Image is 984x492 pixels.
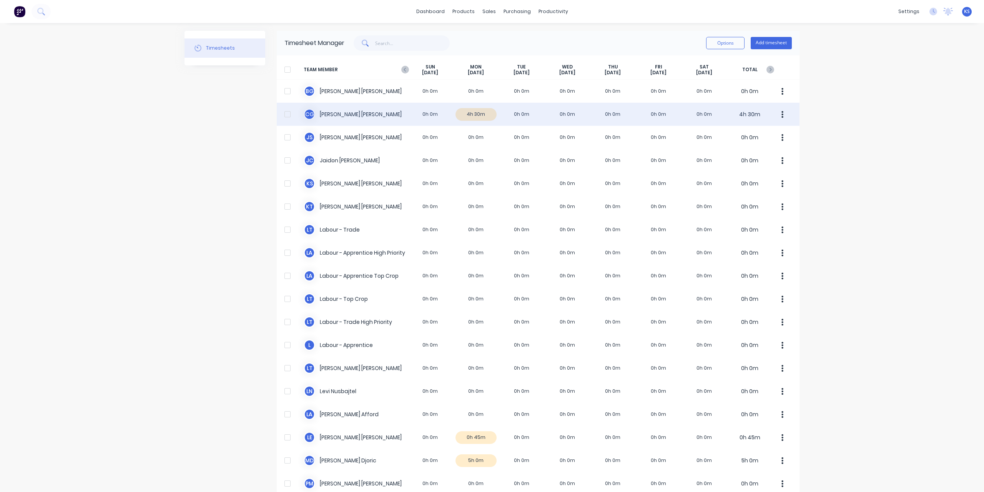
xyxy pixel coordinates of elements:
[535,6,572,17] div: productivity
[284,38,344,48] div: Timesheet Manager
[517,64,526,70] span: TUE
[422,70,438,76] span: [DATE]
[426,64,435,70] span: SUN
[479,6,500,17] div: sales
[562,64,573,70] span: WED
[375,35,450,51] input: Search...
[514,70,530,76] span: [DATE]
[470,64,482,70] span: MON
[964,8,970,15] span: KS
[468,70,484,76] span: [DATE]
[304,64,407,76] span: TEAM MEMBER
[655,64,662,70] span: FRI
[559,70,575,76] span: [DATE]
[500,6,535,17] div: purchasing
[894,6,923,17] div: settings
[184,38,265,58] button: Timesheets
[608,64,618,70] span: THU
[412,6,449,17] a: dashboard
[700,64,709,70] span: SAT
[14,6,25,17] img: Factory
[696,70,712,76] span: [DATE]
[751,37,792,49] button: Add timesheet
[706,37,745,49] button: Options
[650,70,667,76] span: [DATE]
[727,64,773,76] span: TOTAL
[206,45,235,52] div: Timesheets
[605,70,621,76] span: [DATE]
[449,6,479,17] div: products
